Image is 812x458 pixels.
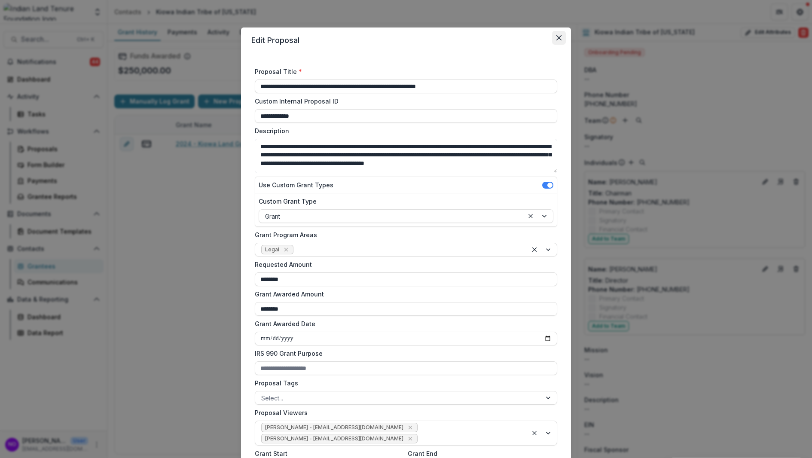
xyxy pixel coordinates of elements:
label: IRS 990 Grant Purpose [255,349,552,358]
label: Grant Program Areas [255,230,552,239]
label: Grant End [408,449,552,458]
div: Clear selected options [529,428,540,438]
span: [PERSON_NAME] - [EMAIL_ADDRESS][DOMAIN_NAME] [265,424,403,431]
label: Proposal Title [255,67,552,76]
label: Grant Awarded Date [255,319,552,328]
header: Edit Proposal [241,27,571,53]
label: Grant Start [255,449,399,458]
div: Remove Caitlin Spence - cspence@iltf.org [406,434,415,443]
label: Grant Awarded Amount [255,290,552,299]
button: Close [552,31,566,45]
label: Description [255,126,552,135]
div: Clear selected options [525,211,536,221]
span: [PERSON_NAME] - [EMAIL_ADDRESS][DOMAIN_NAME] [265,436,403,442]
label: Requested Amount [255,260,552,269]
label: Proposal Viewers [255,408,552,417]
label: Custom Internal Proposal ID [255,97,552,106]
div: Remove Nicole Olson - nolson@iltf.org [406,423,415,432]
label: Use Custom Grant Types [259,180,333,189]
label: Custom Grant Type [259,197,548,206]
div: Remove Legal [282,245,290,254]
div: Clear selected options [529,244,540,255]
span: Legal [265,247,279,253]
label: Proposal Tags [255,379,552,388]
